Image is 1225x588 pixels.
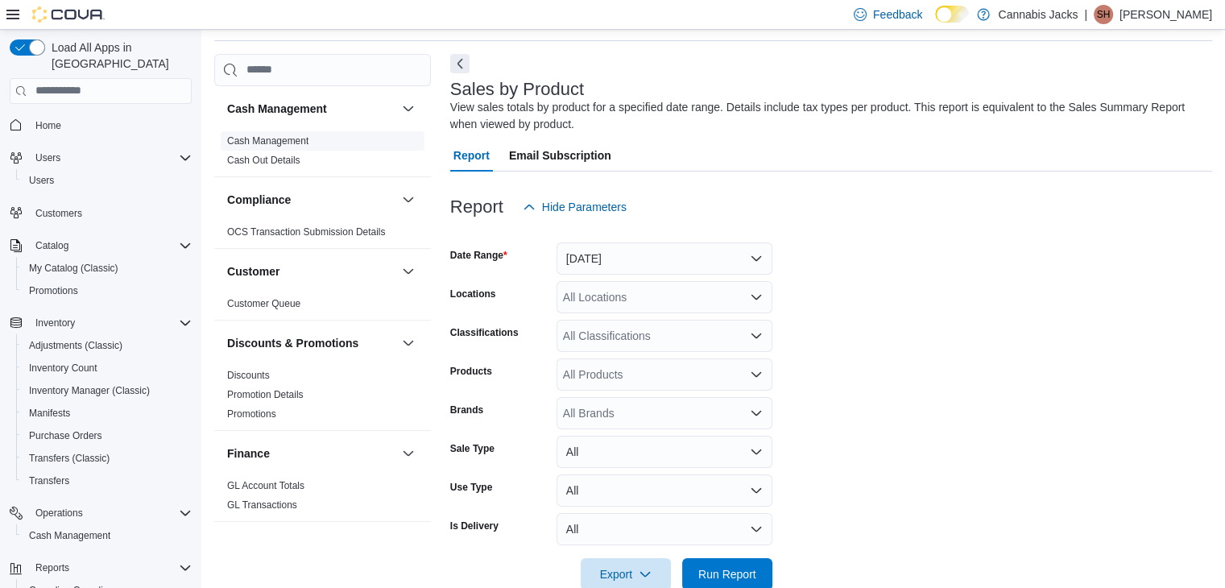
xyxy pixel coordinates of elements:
[16,424,198,447] button: Purchase Orders
[227,297,300,310] span: Customer Queue
[29,148,192,168] span: Users
[698,566,756,582] span: Run Report
[750,368,763,381] button: Open list of options
[23,471,192,491] span: Transfers
[29,407,70,420] span: Manifests
[227,408,276,420] span: Promotions
[450,520,499,532] label: Is Delivery
[23,449,192,468] span: Transfers (Classic)
[227,335,395,351] button: Discounts & Promotions
[16,379,198,402] button: Inventory Manager (Classic)
[227,480,304,491] a: GL Account Totals
[23,526,192,545] span: Cash Management
[29,529,110,542] span: Cash Management
[227,226,386,238] span: OCS Transaction Submission Details
[1097,5,1111,24] span: SH
[227,101,327,117] h3: Cash Management
[227,101,395,117] button: Cash Management
[35,239,68,252] span: Catalog
[227,154,300,167] span: Cash Out Details
[227,192,395,208] button: Compliance
[23,404,77,423] a: Manifests
[29,236,192,255] span: Catalog
[450,99,1204,133] div: View sales totals by product for a specified date range. Details include tax types per product. T...
[227,135,308,147] span: Cash Management
[29,558,192,578] span: Reports
[23,281,192,300] span: Promotions
[516,191,633,223] button: Hide Parameters
[935,6,969,23] input: Dark Mode
[23,381,192,400] span: Inventory Manager (Classic)
[873,6,922,23] span: Feedback
[750,291,763,304] button: Open list of options
[450,80,584,99] h3: Sales by Product
[750,329,763,342] button: Open list of options
[1119,5,1212,24] p: [PERSON_NAME]
[35,561,69,574] span: Reports
[3,557,198,579] button: Reports
[23,336,129,355] a: Adjustments (Classic)
[16,524,198,547] button: Cash Management
[214,476,431,521] div: Finance
[29,284,78,297] span: Promotions
[227,155,300,166] a: Cash Out Details
[29,503,89,523] button: Operations
[399,99,418,118] button: Cash Management
[453,139,490,172] span: Report
[29,452,110,465] span: Transfers (Classic)
[16,280,198,302] button: Promotions
[227,263,395,280] button: Customer
[450,326,519,339] label: Classifications
[214,222,431,248] div: Compliance
[16,447,198,470] button: Transfers (Classic)
[23,358,192,378] span: Inventory Count
[23,404,192,423] span: Manifests
[29,236,75,255] button: Catalog
[3,234,198,257] button: Catalog
[3,147,198,169] button: Users
[450,481,492,494] label: Use Type
[450,442,495,455] label: Sale Type
[23,358,104,378] a: Inventory Count
[29,313,81,333] button: Inventory
[227,226,386,238] a: OCS Transaction Submission Details
[29,362,97,375] span: Inventory Count
[750,407,763,420] button: Open list of options
[3,312,198,334] button: Inventory
[23,171,192,190] span: Users
[227,192,291,208] h3: Compliance
[399,444,418,463] button: Finance
[227,369,270,382] span: Discounts
[16,357,198,379] button: Inventory Count
[23,381,156,400] a: Inventory Manager (Classic)
[23,336,192,355] span: Adjustments (Classic)
[23,426,109,445] a: Purchase Orders
[399,262,418,281] button: Customer
[29,503,192,523] span: Operations
[450,54,470,73] button: Next
[23,281,85,300] a: Promotions
[450,365,492,378] label: Products
[450,197,503,217] h3: Report
[227,499,297,511] a: GL Transactions
[557,242,772,275] button: [DATE]
[214,366,431,430] div: Discounts & Promotions
[29,429,102,442] span: Purchase Orders
[29,116,68,135] a: Home
[227,135,308,147] a: Cash Management
[227,370,270,381] a: Discounts
[1084,5,1087,24] p: |
[29,262,118,275] span: My Catalog (Classic)
[35,507,83,520] span: Operations
[29,174,54,187] span: Users
[227,263,279,280] h3: Customer
[23,171,60,190] a: Users
[998,5,1078,24] p: Cannabis Jacks
[35,207,82,220] span: Customers
[214,294,431,320] div: Customer
[3,201,198,225] button: Customers
[557,436,772,468] button: All
[29,558,76,578] button: Reports
[3,114,198,137] button: Home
